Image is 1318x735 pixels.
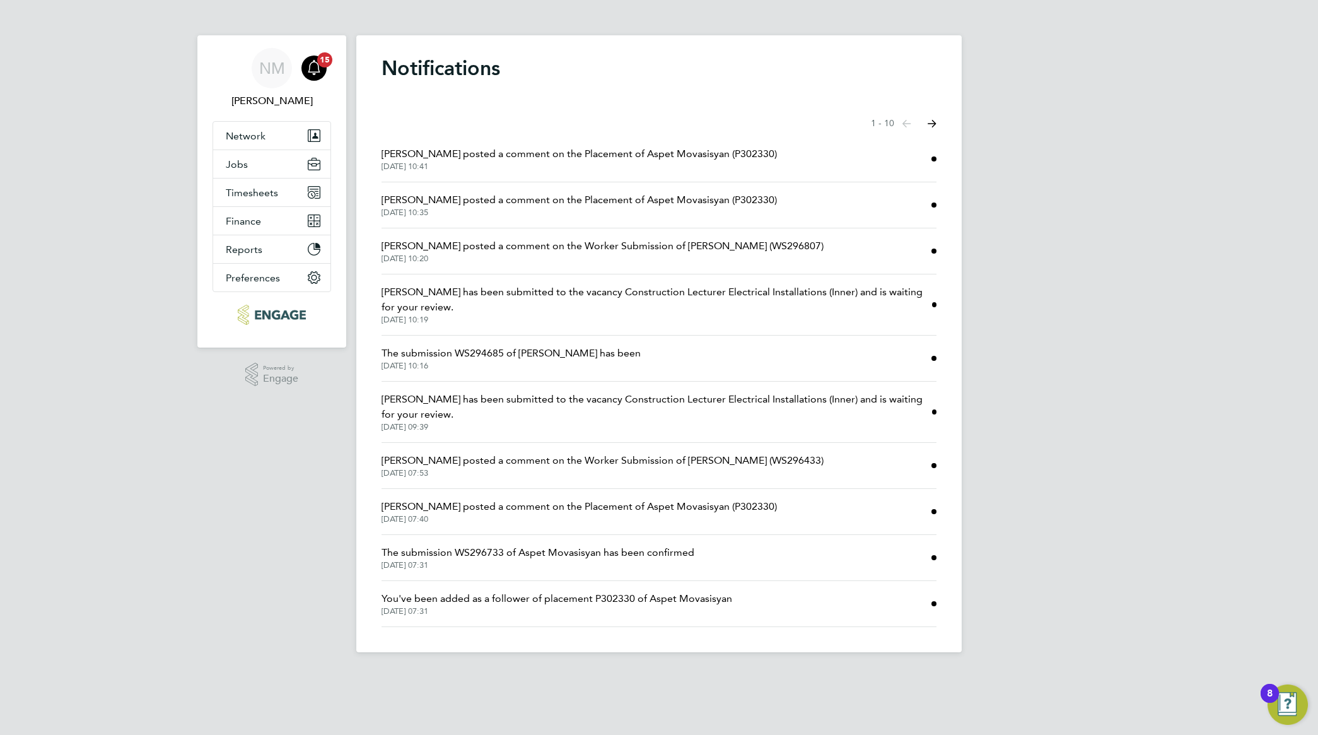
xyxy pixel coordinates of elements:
[382,285,932,315] span: [PERSON_NAME] has been submitted to the vacancy Construction Lecturer Electrical Installations (I...
[382,560,694,570] span: [DATE] 07:31
[382,392,932,422] span: [PERSON_NAME] has been submitted to the vacancy Construction Lecturer Electrical Installations (I...
[263,373,298,384] span: Engage
[382,208,777,218] span: [DATE] 10:35
[382,499,777,514] span: [PERSON_NAME] posted a comment on the Placement of Aspet Movasisyan (P302330)
[213,207,330,235] button: Finance
[382,346,641,361] span: The submission WS294685 of [PERSON_NAME] has been
[382,315,932,325] span: [DATE] 10:19
[301,48,327,88] a: 15
[382,453,824,468] span: [PERSON_NAME] posted a comment on the Worker Submission of [PERSON_NAME] (WS296433)
[382,162,777,172] span: [DATE] 10:41
[382,285,932,325] a: [PERSON_NAME] has been submitted to the vacancy Construction Lecturer Electrical Installations (I...
[213,305,331,325] a: Go to home page
[382,254,824,264] span: [DATE] 10:20
[382,192,777,208] span: [PERSON_NAME] posted a comment on the Placement of Aspet Movasisyan (P302330)
[382,591,732,616] a: You've been added as a follower of placement P302330 of Aspet Movasisyan[DATE] 07:31
[213,122,330,150] button: Network
[382,453,824,478] a: [PERSON_NAME] posted a comment on the Worker Submission of [PERSON_NAME] (WS296433)[DATE] 07:53
[382,606,732,616] span: [DATE] 07:31
[382,238,824,264] a: [PERSON_NAME] posted a comment on the Worker Submission of [PERSON_NAME] (WS296807)[DATE] 10:20
[382,468,824,478] span: [DATE] 07:53
[382,361,641,371] span: [DATE] 10:16
[213,48,331,109] a: NM[PERSON_NAME]
[317,52,332,68] span: 15
[382,514,777,524] span: [DATE] 07:40
[213,264,330,291] button: Preferences
[382,146,777,172] a: [PERSON_NAME] posted a comment on the Placement of Aspet Movasisyan (P302330)[DATE] 10:41
[871,111,936,136] nav: Select page of notifications list
[213,235,330,263] button: Reports
[226,215,261,227] span: Finance
[382,192,777,218] a: [PERSON_NAME] posted a comment on the Placement of Aspet Movasisyan (P302330)[DATE] 10:35
[213,93,331,109] span: Nathan Morris
[263,363,298,373] span: Powered by
[226,244,262,256] span: Reports
[226,272,280,284] span: Preferences
[382,56,936,81] h1: Notifications
[382,545,694,570] a: The submission WS296733 of Aspet Movasisyan has been confirmed[DATE] 07:31
[213,179,330,206] button: Timesheets
[871,117,894,130] span: 1 - 10
[259,60,285,76] span: NM
[382,545,694,560] span: The submission WS296733 of Aspet Movasisyan has been confirmed
[382,146,777,162] span: [PERSON_NAME] posted a comment on the Placement of Aspet Movasisyan (P302330)
[382,422,932,432] span: [DATE] 09:39
[1268,685,1308,725] button: Open Resource Center, 8 new notifications
[1267,693,1273,710] div: 8
[226,130,265,142] span: Network
[382,346,641,371] a: The submission WS294685 of [PERSON_NAME] has been[DATE] 10:16
[382,238,824,254] span: [PERSON_NAME] posted a comment on the Worker Submission of [PERSON_NAME] (WS296807)
[197,35,346,348] nav: Main navigation
[382,591,732,606] span: You've been added as a follower of placement P302330 of Aspet Movasisyan
[226,158,248,170] span: Jobs
[382,392,932,432] a: [PERSON_NAME] has been submitted to the vacancy Construction Lecturer Electrical Installations (I...
[382,499,777,524] a: [PERSON_NAME] posted a comment on the Placement of Aspet Movasisyan (P302330)[DATE] 07:40
[226,187,278,199] span: Timesheets
[238,305,305,325] img: ncclondon-logo-retina.png
[245,363,299,387] a: Powered byEngage
[213,150,330,178] button: Jobs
